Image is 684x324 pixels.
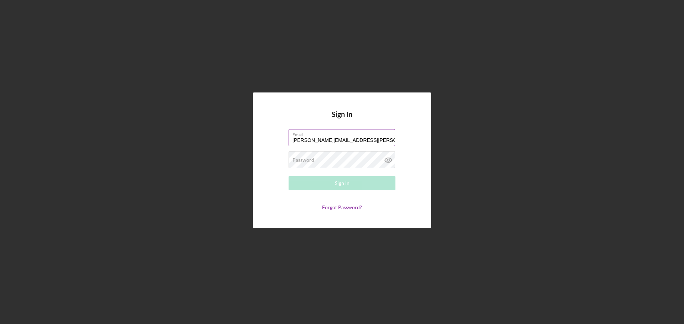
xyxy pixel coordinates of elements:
label: Password [292,157,314,163]
div: Sign In [335,176,349,190]
a: Forgot Password? [322,204,362,210]
button: Sign In [289,176,395,190]
label: Email [292,129,395,137]
h4: Sign In [332,110,352,129]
